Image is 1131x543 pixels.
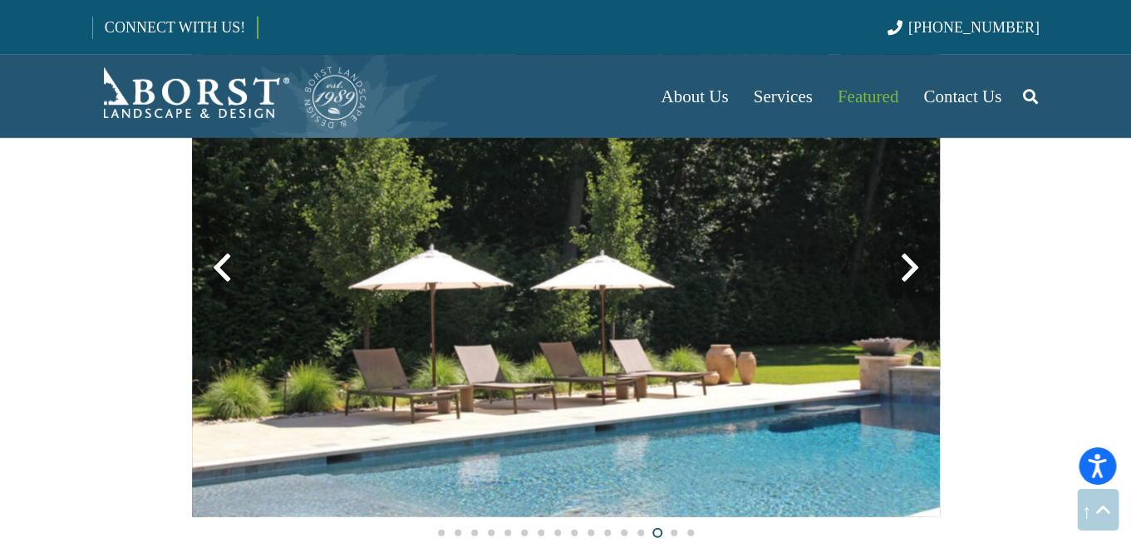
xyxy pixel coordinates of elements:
span: Featured [838,86,898,106]
span: About Us [661,86,728,106]
a: Services [740,55,824,138]
a: Search [1014,76,1047,117]
a: Back to top [1077,489,1119,531]
a: Borst-Logo [92,63,368,130]
span: Contact Us [923,86,1001,106]
a: Featured [825,55,911,138]
a: Contact Us [911,55,1014,138]
a: CONNECT WITH US! [93,7,257,47]
a: [PHONE_NUMBER] [887,19,1039,36]
a: About Us [648,55,740,138]
span: Services [753,86,812,106]
span: [PHONE_NUMBER] [908,19,1040,36]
